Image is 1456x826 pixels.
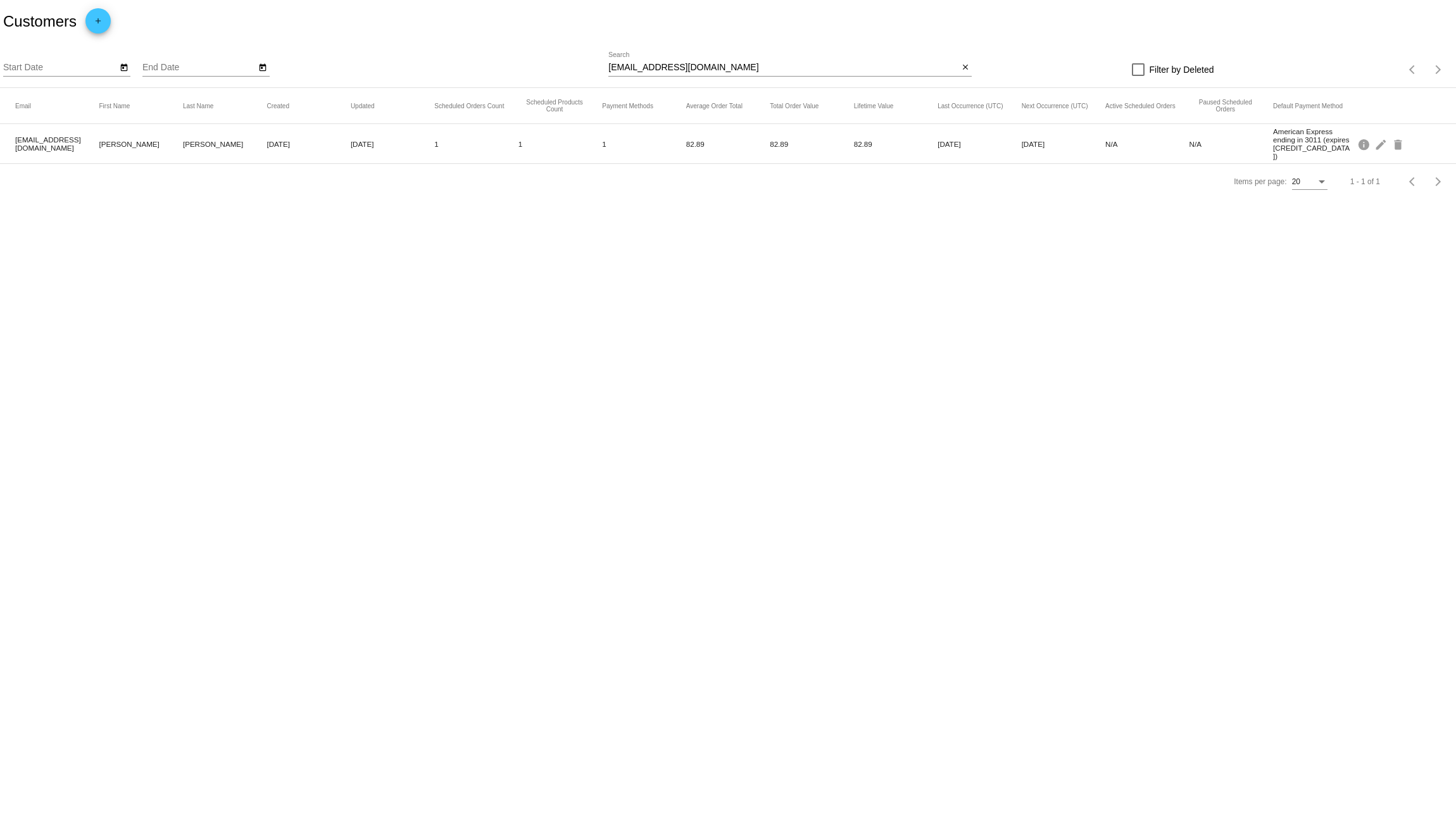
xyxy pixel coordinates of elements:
button: Next page [1426,169,1451,194]
button: Change sorting for ActiveScheduledOrdersCount [1105,102,1176,110]
input: Start Date [3,63,117,73]
button: Change sorting for ScheduledOrderLTV [854,102,894,110]
mat-icon: edit [1374,134,1390,154]
button: Change sorting for TotalProductsScheduledCount [518,99,591,113]
span: 20 [1292,177,1300,186]
mat-cell: [DATE] [938,137,1021,151]
input: Search [608,63,958,73]
button: Change sorting for NextScheduledOrderOccurrenceUtc [1022,102,1088,110]
button: Change sorting for AverageScheduledOrderTotal [686,102,743,110]
mat-cell: [PERSON_NAME] [183,137,267,151]
button: Change sorting for FirstName [99,102,130,110]
mat-cell: N/A [1189,137,1273,151]
button: Clear [958,61,972,75]
button: Next page [1426,57,1451,82]
button: Change sorting for DefaultPaymentMethod [1273,102,1343,110]
input: End Date [142,63,256,73]
mat-cell: [DATE] [1022,137,1105,151]
mat-cell: American Express ending in 3011 (expires [CREDIT_CARD_DATA]) [1273,124,1357,163]
mat-cell: 82.89 [854,137,938,151]
mat-cell: [EMAIL_ADDRESS][DOMAIN_NAME] [15,132,99,155]
button: Change sorting for TotalScheduledOrderValue [770,102,819,110]
span: Filter by Deleted [1150,62,1214,77]
button: Change sorting for PaymentMethodsCount [602,102,653,110]
button: Open calendar [256,60,270,73]
mat-cell: [DATE] [267,137,350,151]
mat-icon: delete [1391,134,1407,154]
div: 1 - 1 of 1 [1350,177,1380,186]
mat-icon: add [91,16,106,32]
button: Change sorting for CreatedUtc [267,102,289,110]
mat-cell: [PERSON_NAME] [99,137,182,151]
button: Change sorting for UpdatedUtc [351,102,375,110]
mat-select: Items per page: [1292,178,1327,187]
mat-icon: close [961,63,970,73]
button: Change sorting for LastScheduledOrderOccurrenceUtc [938,102,1003,110]
button: Change sorting for TotalScheduledOrdersCount [434,102,504,110]
button: Previous page [1400,169,1426,194]
button: Previous page [1400,57,1426,82]
mat-cell: 82.89 [686,137,770,151]
h2: Customers [3,13,77,30]
div: Items per page: [1234,177,1286,186]
mat-cell: 1 [518,137,602,151]
mat-cell: 1 [602,137,686,151]
mat-cell: N/A [1105,137,1189,151]
mat-icon: info [1357,134,1372,154]
mat-cell: 1 [434,137,518,151]
button: Change sorting for PausedScheduledOrdersCount [1189,99,1262,113]
button: Open calendar [117,60,130,73]
button: Change sorting for LastName [183,102,213,110]
mat-cell: 82.89 [770,137,853,151]
mat-cell: [DATE] [351,137,434,151]
button: Change sorting for Email [15,102,31,110]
